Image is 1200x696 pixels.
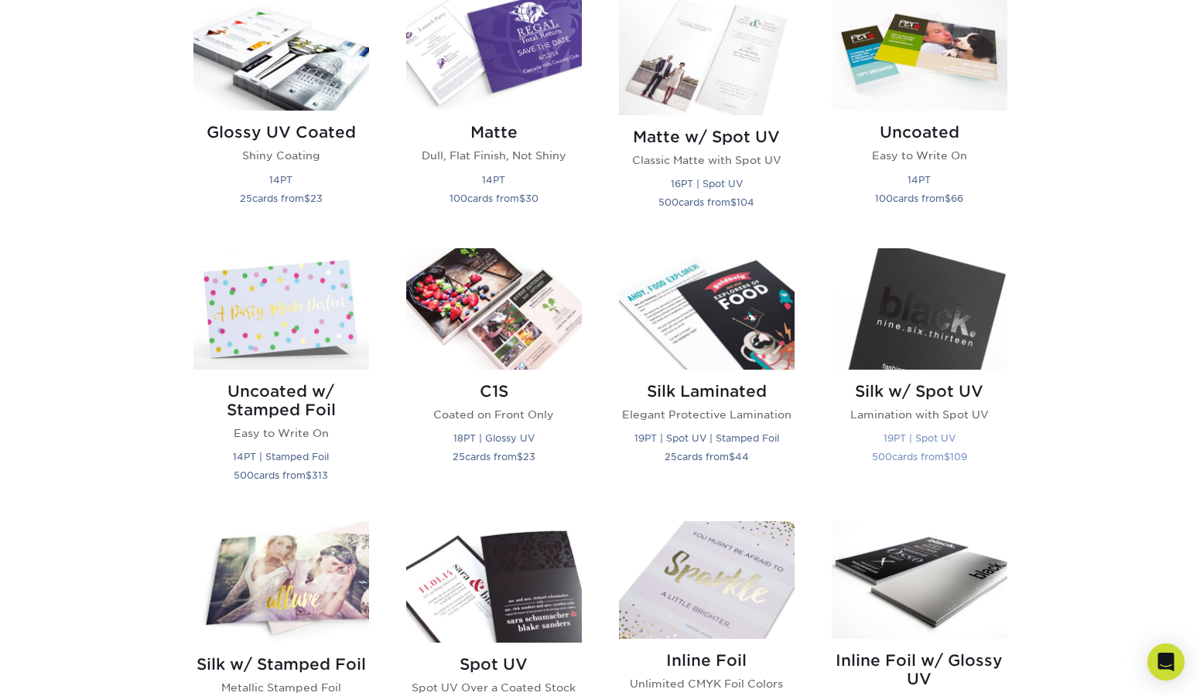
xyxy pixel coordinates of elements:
[832,521,1007,638] img: Inline Foil w/ Glossy UV Postcards
[619,248,795,503] a: Silk Laminated Postcards Silk Laminated Elegant Protective Lamination 19PT | Spot UV | Stamped Fo...
[619,521,795,638] img: Inline Foil Postcards
[875,193,893,204] span: 100
[193,680,369,695] p: Metallic Stamped Foil
[453,451,465,462] span: 25
[453,432,535,444] small: 18PT | Glossy UV
[729,451,735,462] span: $
[234,469,328,481] small: cards from
[193,382,369,419] h2: Uncoated w/ Stamped Foil
[619,407,795,422] p: Elegant Protective Lamination
[730,196,737,208] span: $
[406,248,582,503] a: C1S Postcards C1S Coated on Front Only 18PT | Glossy UV 25cards from$23
[240,193,323,204] small: cards from
[665,451,749,462] small: cards from
[234,469,254,481] span: 500
[832,248,1007,503] a: Silk w/ Spot UV Postcards Silk w/ Spot UV Lamination with Spot UV 19PT | Spot UV 500cards from$109
[193,248,369,370] img: Uncoated w/ Stamped Foil Postcards
[482,174,505,186] small: 14PT
[872,451,967,462] small: cards from
[619,248,795,370] img: Silk Laminated Postcards
[312,469,328,481] span: 313
[193,655,369,674] h2: Silk w/ Stamped Foil
[310,193,323,204] span: 23
[193,123,369,142] h2: Glossy UV Coated
[619,128,795,146] h2: Matte w/ Spot UV
[832,651,1007,688] h2: Inline Foil w/ Glossy UV
[233,451,329,462] small: 14PT | Stamped Foil
[406,123,582,142] h2: Matte
[671,178,743,189] small: 16PT | Spot UV
[450,193,467,204] span: 100
[735,451,749,462] span: 44
[269,174,292,186] small: 14PT
[658,196,754,208] small: cards from
[406,148,582,163] p: Dull, Flat Finish, Not Shiny
[406,680,582,695] p: Spot UV Over a Coated Stock
[306,469,312,481] span: $
[406,382,582,401] h2: C1S
[665,451,677,462] span: 25
[658,196,679,208] span: 500
[193,521,369,643] img: Silk w/ Stamped Foil Postcards
[832,248,1007,370] img: Silk w/ Spot UV Postcards
[519,193,525,204] span: $
[1147,643,1185,681] div: Open Intercom Messenger
[619,152,795,168] p: Classic Matte with Spot UV
[737,196,754,208] span: 104
[525,193,538,204] span: 30
[908,174,931,186] small: 14PT
[406,248,582,370] img: C1S Postcards
[950,451,967,462] span: 109
[951,193,963,204] span: 66
[944,451,950,462] span: $
[406,407,582,422] p: Coated on Front Only
[619,651,795,670] h2: Inline Foil
[884,432,956,444] small: 19PT | Spot UV
[619,382,795,401] h2: Silk Laminated
[406,655,582,674] h2: Spot UV
[406,521,582,643] img: Spot UV Postcards
[193,148,369,163] p: Shiny Coating
[193,425,369,441] p: Easy to Write On
[523,451,535,462] span: 23
[832,407,1007,422] p: Lamination with Spot UV
[832,382,1007,401] h2: Silk w/ Spot UV
[304,193,310,204] span: $
[240,193,252,204] span: 25
[872,451,892,462] span: 500
[875,193,963,204] small: cards from
[832,123,1007,142] h2: Uncoated
[634,432,779,444] small: 19PT | Spot UV | Stamped Foil
[450,193,538,204] small: cards from
[832,148,1007,163] p: Easy to Write On
[453,451,535,462] small: cards from
[193,248,369,503] a: Uncoated w/ Stamped Foil Postcards Uncoated w/ Stamped Foil Easy to Write On 14PT | Stamped Foil ...
[945,193,951,204] span: $
[517,451,523,462] span: $
[619,676,795,691] p: Unlimited CMYK Foil Colors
